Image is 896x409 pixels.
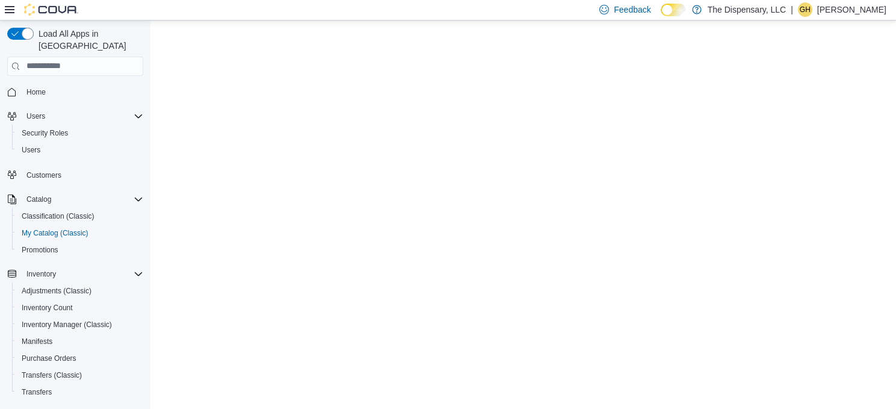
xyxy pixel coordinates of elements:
[22,370,82,380] span: Transfers (Classic)
[17,126,143,140] span: Security Roles
[22,85,51,99] a: Home
[2,83,148,101] button: Home
[17,334,143,349] span: Manifests
[22,267,61,281] button: Inventory
[22,228,88,238] span: My Catalog (Classic)
[17,301,78,315] a: Inventory Count
[12,299,148,316] button: Inventory Count
[17,143,45,157] a: Users
[17,385,57,399] a: Transfers
[12,367,148,384] button: Transfers (Classic)
[24,4,78,16] img: Cova
[12,333,148,350] button: Manifests
[17,368,87,382] a: Transfers (Classic)
[661,4,686,16] input: Dark Mode
[17,385,143,399] span: Transfers
[22,168,66,183] a: Customers
[22,211,94,221] span: Classification (Classic)
[17,284,96,298] a: Adjustments (Classic)
[17,301,143,315] span: Inventory Count
[22,337,52,346] span: Manifests
[22,354,76,363] span: Purchase Orders
[17,226,143,240] span: My Catalog (Classic)
[26,195,51,204] span: Catalog
[12,350,148,367] button: Purchase Orders
[17,209,143,223] span: Classification (Classic)
[2,108,148,125] button: Users
[22,109,143,123] span: Users
[17,243,143,257] span: Promotions
[22,84,143,99] span: Home
[22,109,50,123] button: Users
[17,351,143,366] span: Purchase Orders
[34,28,143,52] span: Load All Apps in [GEOGRAPHIC_DATA]
[614,4,650,16] span: Feedback
[2,266,148,283] button: Inventory
[22,320,112,329] span: Inventory Manager (Classic)
[12,125,148,142] button: Security Roles
[22,245,58,255] span: Promotions
[800,2,811,17] span: GH
[17,243,63,257] a: Promotions
[26,87,46,97] span: Home
[26,111,45,121] span: Users
[12,384,148,401] button: Transfers
[17,351,81,366] a: Purchase Orders
[22,286,91,296] span: Adjustments (Classic)
[22,267,143,281] span: Inventory
[26,170,61,180] span: Customers
[12,316,148,333] button: Inventory Manager (Classic)
[798,2,812,17] div: Gillian Hendrix
[2,166,148,183] button: Customers
[12,225,148,242] button: My Catalog (Classic)
[17,284,143,298] span: Adjustments (Classic)
[12,208,148,225] button: Classification (Classic)
[17,126,73,140] a: Security Roles
[12,283,148,299] button: Adjustments (Classic)
[26,269,56,279] span: Inventory
[22,167,143,182] span: Customers
[17,368,143,382] span: Transfers (Classic)
[22,303,73,313] span: Inventory Count
[817,2,886,17] p: [PERSON_NAME]
[22,192,143,207] span: Catalog
[17,317,117,332] a: Inventory Manager (Classic)
[17,317,143,332] span: Inventory Manager (Classic)
[17,209,99,223] a: Classification (Classic)
[22,192,56,207] button: Catalog
[2,191,148,208] button: Catalog
[22,145,40,155] span: Users
[17,226,93,240] a: My Catalog (Classic)
[12,242,148,258] button: Promotions
[22,128,68,138] span: Security Roles
[12,142,148,158] button: Users
[22,387,52,397] span: Transfers
[708,2,786,17] p: The Dispensary, LLC
[17,143,143,157] span: Users
[791,2,793,17] p: |
[17,334,57,349] a: Manifests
